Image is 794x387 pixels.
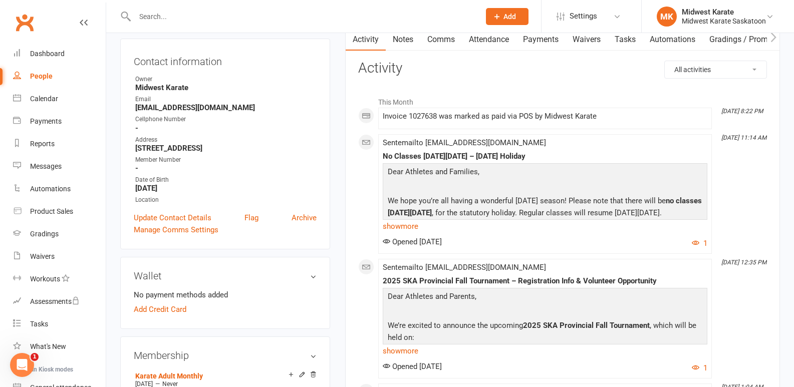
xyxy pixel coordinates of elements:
[358,61,767,76] h3: Activity
[13,313,106,335] a: Tasks
[13,178,106,200] a: Automations
[385,319,705,346] p: We’re excited to announce the upcoming , which will be held on:
[135,144,317,153] strong: [STREET_ADDRESS]
[13,268,106,290] a: Workouts
[135,175,317,185] div: Date of Birth
[134,52,317,67] h3: Contact information
[383,237,442,246] span: Opened [DATE]
[30,117,62,125] div: Payments
[516,28,566,51] a: Payments
[682,17,766,26] div: Midwest Karate Saskatoon
[383,219,707,233] a: show more
[13,133,106,155] a: Reports
[566,28,608,51] a: Waivers
[135,83,317,92] strong: Midwest Karate
[643,28,702,51] a: Automations
[10,353,34,377] iframe: Intercom live chat
[385,290,705,305] p: Dear Athletes and Parents,
[135,124,317,133] strong: -
[682,8,766,17] div: Midwest Karate
[13,110,106,133] a: Payments
[30,230,59,238] div: Gradings
[721,108,763,115] i: [DATE] 8:22 PM
[135,95,317,104] div: Email
[135,195,317,205] div: Location
[383,112,707,121] div: Invoice 1027638 was marked as paid via POS by Midwest Karate
[13,245,106,268] a: Waivers
[657,7,677,27] div: MK
[30,207,73,215] div: Product Sales
[30,342,66,350] div: What's New
[134,212,211,224] a: Update Contact Details
[134,224,218,236] a: Manage Comms Settings
[30,95,58,103] div: Calendar
[30,252,55,260] div: Waivers
[13,290,106,313] a: Assessments
[30,50,65,58] div: Dashboard
[135,75,317,84] div: Owner
[383,152,707,161] div: No Classes [DATE][DATE] – [DATE] Holiday
[13,223,106,245] a: Gradings
[692,362,707,374] button: 1
[244,212,258,224] a: Flag
[30,72,53,80] div: People
[721,134,766,141] i: [DATE] 11:14 AM
[30,275,60,283] div: Workouts
[30,185,71,193] div: Automations
[13,155,106,178] a: Messages
[346,28,386,51] a: Activity
[30,297,80,305] div: Assessments
[135,115,317,124] div: Cellphone Number
[13,335,106,358] a: What's New
[135,184,317,193] strong: [DATE]
[134,350,317,361] h3: Membership
[135,135,317,145] div: Address
[570,5,597,28] span: Settings
[386,28,420,51] a: Notes
[462,28,516,51] a: Attendance
[13,88,106,110] a: Calendar
[383,263,546,272] span: Sent email to [EMAIL_ADDRESS][DOMAIN_NAME]
[383,362,442,371] span: Opened [DATE]
[486,8,528,25] button: Add
[503,13,516,21] span: Add
[12,10,37,35] a: Clubworx
[30,140,55,148] div: Reports
[134,270,317,281] h3: Wallet
[692,237,707,249] button: 1
[721,259,766,266] i: [DATE] 12:35 PM
[132,10,473,24] input: Search...
[134,303,186,315] a: Add Credit Card
[30,320,48,328] div: Tasks
[608,28,643,51] a: Tasks
[134,289,317,301] li: No payment methods added
[13,65,106,88] a: People
[292,212,317,224] a: Archive
[13,43,106,65] a: Dashboard
[385,166,705,180] p: Dear Athletes and Families,
[135,155,317,165] div: Member Number
[135,372,203,380] a: Karate Adult Monthly
[383,138,546,147] span: Sent email to [EMAIL_ADDRESS][DOMAIN_NAME]
[31,353,39,361] span: 1
[383,344,707,358] a: show more
[383,277,707,285] div: 2025 SKA Provincial Fall Tournament – Registration Info & Volunteer Opportunity
[30,162,62,170] div: Messages
[13,200,106,223] a: Product Sales
[420,28,462,51] a: Comms
[358,92,767,108] li: This Month
[135,103,317,112] strong: [EMAIL_ADDRESS][DOMAIN_NAME]
[385,195,705,221] p: We hope you’re all having a wonderful [DATE] season! Please note that there will be , for the sta...
[135,164,317,173] strong: -
[523,321,650,330] span: 2025 SKA Provincial Fall Tournament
